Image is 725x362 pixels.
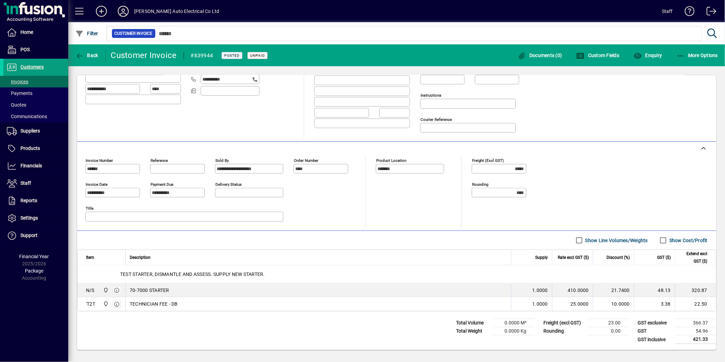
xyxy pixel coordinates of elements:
button: Back [74,49,100,61]
span: Description [130,254,151,261]
div: 25.0000 [556,301,589,307]
a: Invoices [3,76,68,87]
button: Enquiry [632,49,664,61]
td: 22.50 [675,297,716,311]
td: 0.0000 Kg [494,327,535,335]
td: 21.7400 [593,283,634,297]
span: Custom Fields [577,53,620,58]
mat-label: Rounding [472,182,488,187]
span: Products [20,145,40,151]
span: Financial Year [19,254,49,259]
td: GST exclusive [634,319,675,327]
span: Suppliers [20,128,40,134]
span: Documents (0) [518,53,562,58]
td: GST inclusive [634,335,675,344]
span: Payments [7,90,32,96]
td: 10.0000 [593,297,634,311]
span: Central [101,300,109,308]
td: 366.37 [675,319,716,327]
span: Package [25,268,43,274]
td: 54.96 [675,327,716,335]
mat-label: Delivery status [215,182,242,187]
td: 23.00 [588,319,629,327]
td: 320.87 [675,283,716,297]
span: Home [20,29,33,35]
div: Customer Invoice [111,50,177,61]
a: Suppliers [3,123,68,140]
span: Item [86,254,94,261]
a: Logout [701,1,716,24]
a: Financials [3,157,68,175]
a: Payments [3,87,68,99]
span: 1.0000 [532,287,548,294]
span: Discount (%) [607,254,630,261]
mat-label: Sold by [215,158,229,163]
span: Support [20,233,38,238]
div: N/S [86,287,95,294]
td: Rounding [540,327,588,335]
span: TECHNICIAN FEE - DB [130,301,178,307]
span: More Options [677,53,718,58]
span: Rate excl GST ($) [558,254,589,261]
app-page-header-button: Back [68,49,106,61]
span: Extend excl GST ($) [679,250,707,265]
a: Reports [3,192,68,209]
div: #839944 [191,50,213,61]
mat-label: Product location [376,158,407,163]
mat-label: Invoice number [86,158,113,163]
div: Staff [662,6,673,17]
button: More Options [675,49,720,61]
button: Documents (0) [516,49,564,61]
a: Settings [3,210,68,227]
a: Products [3,140,68,157]
a: Quotes [3,99,68,111]
mat-label: Title [86,206,94,211]
a: Knowledge Base [680,1,695,24]
a: Support [3,227,68,244]
mat-label: Reference [151,158,168,163]
button: Custom Fields [575,49,621,61]
td: 3.38 [634,297,675,311]
span: 70-7000 STARTER [130,287,169,294]
mat-label: Courier Reference [421,117,452,122]
mat-label: Instructions [421,93,441,98]
span: Invoices [7,79,28,84]
td: Total Weight [453,327,494,335]
td: Total Volume [453,319,494,327]
td: 421.33 [675,335,716,344]
span: GST ($) [657,254,671,261]
div: 'T2T [86,301,95,307]
span: Unpaid [250,53,265,58]
a: POS [3,41,68,58]
span: Communications [7,114,47,119]
span: Filter [75,31,98,36]
button: Profile [112,5,134,17]
span: Customer Invoice [115,30,153,37]
span: POS [20,47,30,52]
div: [PERSON_NAME] Auto Electrical Co Ltd [134,6,219,17]
span: Quotes [7,102,26,108]
span: Central [101,287,109,294]
div: TEST STARTER, DISMANTLE AND ASSESS. SUPPLY NEW STARTER. [77,265,716,283]
td: 48.13 [634,283,675,297]
span: Financials [20,163,42,168]
mat-label: Order number [294,158,318,163]
a: Staff [3,175,68,192]
mat-label: Invoice date [86,182,108,187]
label: Show Cost/Profit [668,237,708,244]
button: Add [90,5,112,17]
span: Customers [20,64,44,70]
a: Home [3,24,68,41]
span: Enquiry [634,53,662,58]
span: Reports [20,198,37,203]
span: Settings [20,215,38,221]
mat-label: Payment due [151,182,173,187]
span: Posted [224,53,240,58]
span: Supply [535,254,548,261]
span: Back [75,53,98,58]
td: 0.0000 M³ [494,319,535,327]
td: GST [634,327,675,335]
a: Communications [3,111,68,122]
mat-label: Freight (excl GST) [472,158,504,163]
div: 410.0000 [556,287,589,294]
